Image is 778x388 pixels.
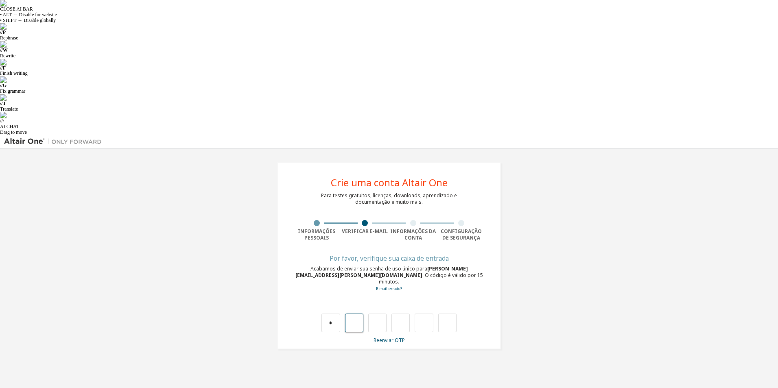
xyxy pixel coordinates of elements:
[376,286,402,291] a: Go back to the registration form
[293,266,485,292] div: Acabamos de enviar sua senha de uso único para . O código é válido por 15 minutos.
[437,228,486,241] div: Configuração de segurança
[341,228,389,235] div: Verificar e-mail
[4,137,106,146] img: Altair Um
[293,228,341,241] div: Informações pessoais
[293,256,485,261] div: Por favor, verifique sua caixa de entrada
[374,337,405,344] a: Reenviar OTP
[389,228,437,241] div: Informações da conta
[331,178,448,187] div: Crie uma conta Altair One
[295,265,468,279] span: [PERSON_NAME][EMAIL_ADDRESS][PERSON_NAME][DOMAIN_NAME]
[321,192,457,205] div: Para testes gratuitos, licenças, downloads, aprendizado e documentação e muito mais.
